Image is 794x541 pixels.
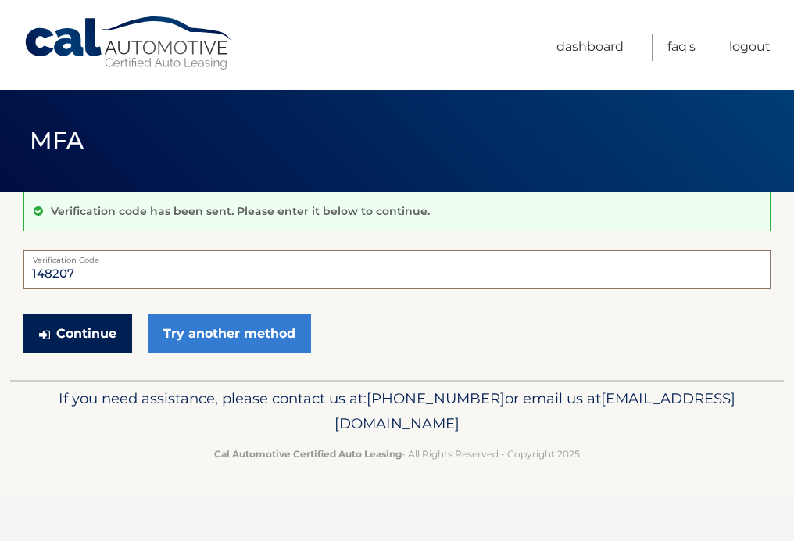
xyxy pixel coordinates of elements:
p: Verification code has been sent. Please enter it below to continue. [51,204,430,218]
button: Continue [23,314,132,353]
a: FAQ's [667,34,696,61]
span: [EMAIL_ADDRESS][DOMAIN_NAME] [334,389,735,432]
span: MFA [30,126,84,155]
strong: Cal Automotive Certified Auto Leasing [214,448,402,460]
input: Verification Code [23,250,771,289]
label: Verification Code [23,250,771,263]
a: Cal Automotive [23,16,234,71]
a: Logout [729,34,771,61]
a: Try another method [148,314,311,353]
a: Dashboard [556,34,624,61]
p: - All Rights Reserved - Copyright 2025 [34,446,760,462]
span: [PHONE_NUMBER] [367,389,505,407]
p: If you need assistance, please contact us at: or email us at [34,386,760,436]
